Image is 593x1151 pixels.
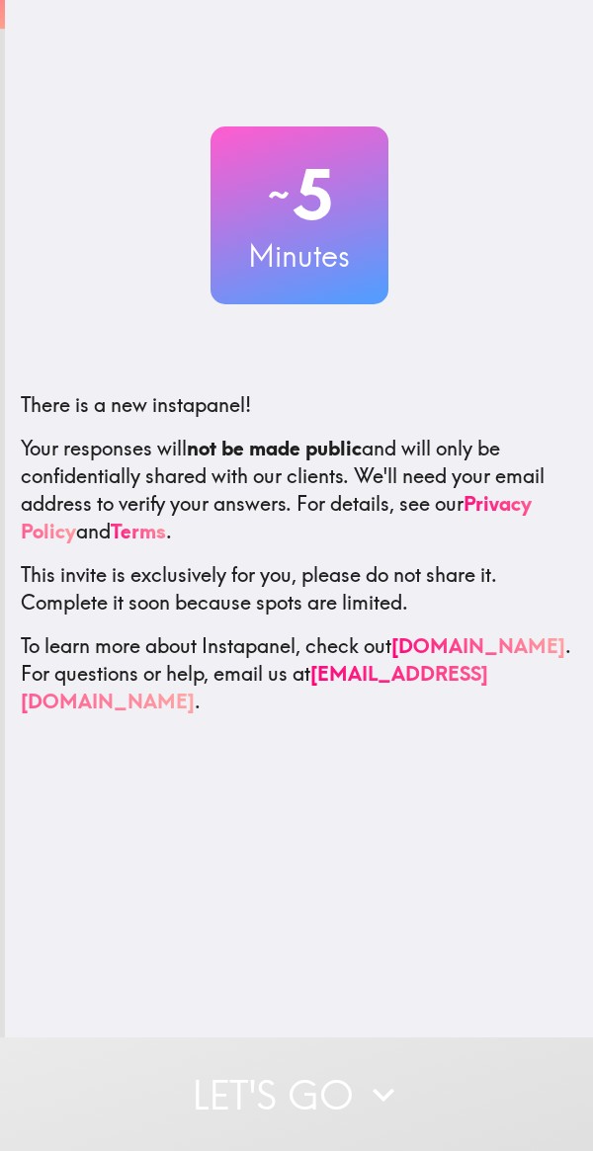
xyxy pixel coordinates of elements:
a: [DOMAIN_NAME] [391,633,565,658]
span: There is a new instapanel! [21,392,251,417]
a: Privacy Policy [21,491,532,543]
h2: 5 [211,154,388,235]
p: This invite is exclusively for you, please do not share it. Complete it soon because spots are li... [21,561,577,617]
h3: Minutes [211,235,388,277]
p: Your responses will and will only be confidentially shared with our clients. We'll need your emai... [21,435,577,545]
span: ~ [265,165,293,224]
p: To learn more about Instapanel, check out . For questions or help, email us at . [21,632,577,715]
b: not be made public [187,436,362,460]
a: Terms [111,519,166,543]
a: [EMAIL_ADDRESS][DOMAIN_NAME] [21,661,488,713]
